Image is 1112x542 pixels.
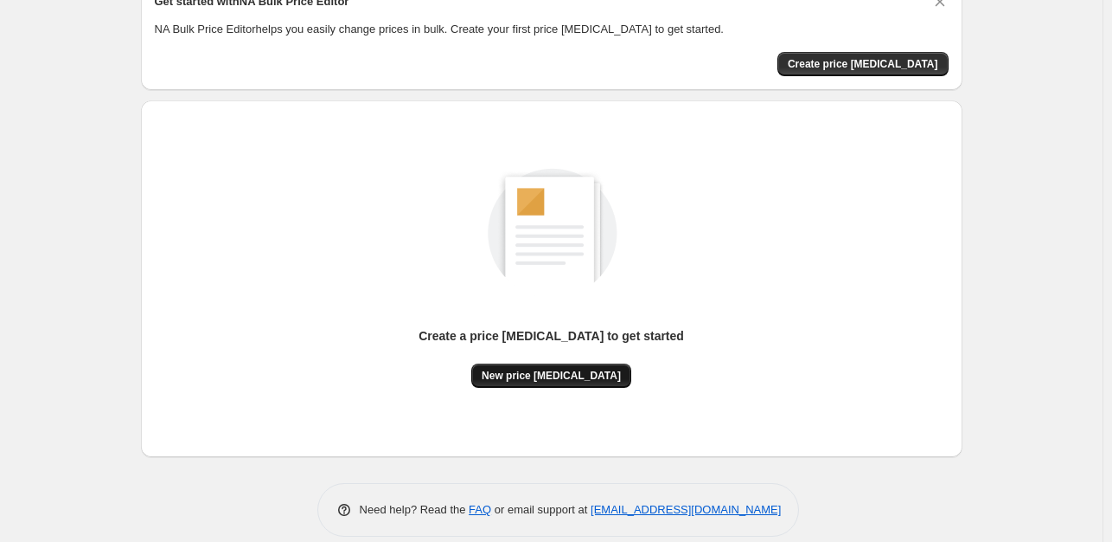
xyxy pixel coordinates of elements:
[469,503,491,516] a: FAQ
[491,503,591,516] span: or email support at
[155,21,949,38] p: NA Bulk Price Editor helps you easily change prices in bulk. Create your first price [MEDICAL_DAT...
[788,57,938,71] span: Create price [MEDICAL_DATA]
[777,52,949,76] button: Create price change job
[482,369,621,383] span: New price [MEDICAL_DATA]
[471,364,631,388] button: New price [MEDICAL_DATA]
[591,503,781,516] a: [EMAIL_ADDRESS][DOMAIN_NAME]
[360,503,470,516] span: Need help? Read the
[419,327,684,345] p: Create a price [MEDICAL_DATA] to get started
